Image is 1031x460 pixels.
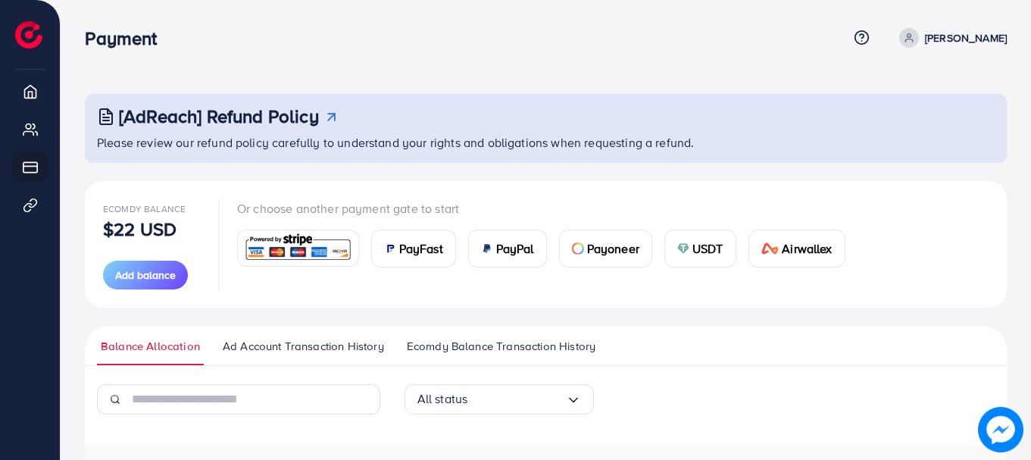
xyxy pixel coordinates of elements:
span: PayFast [399,239,443,258]
span: Balance Allocation [101,338,200,355]
a: card [237,230,359,267]
h3: Payment [85,27,169,49]
span: All status [417,387,468,411]
a: cardAirwallex [748,230,845,268]
input: Search for option [467,387,565,411]
a: cardUSDT [664,230,736,268]
img: card [677,243,689,255]
span: PayPal [496,239,534,258]
span: USDT [692,239,723,258]
span: Payoneer [587,239,639,258]
span: Ecomdy Balance Transaction History [407,338,595,355]
p: $22 USD [103,220,177,238]
p: Or choose another payment gate to start [237,199,858,217]
img: card [572,243,584,255]
p: Please review our refund policy carefully to understand your rights and obligations when requesti... [97,133,998,152]
a: [PERSON_NAME] [893,28,1007,48]
div: Search for option [405,384,594,415]
img: card [242,232,354,264]
img: card [481,243,493,255]
p: [PERSON_NAME] [925,29,1007,47]
span: Add balance [115,268,176,283]
h3: [AdReach] Refund Policy [119,105,319,127]
span: Airwallex [782,239,832,258]
span: Ecomdy Balance [103,202,186,215]
img: logo [15,21,42,49]
button: Add balance [103,261,188,289]
a: cardPayoneer [559,230,652,268]
span: Ad Account Transaction History [223,338,384,355]
img: card [384,243,396,255]
a: cardPayPal [468,230,547,268]
a: cardPayFast [371,230,456,268]
img: card [761,243,779,255]
img: image [979,408,1022,451]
